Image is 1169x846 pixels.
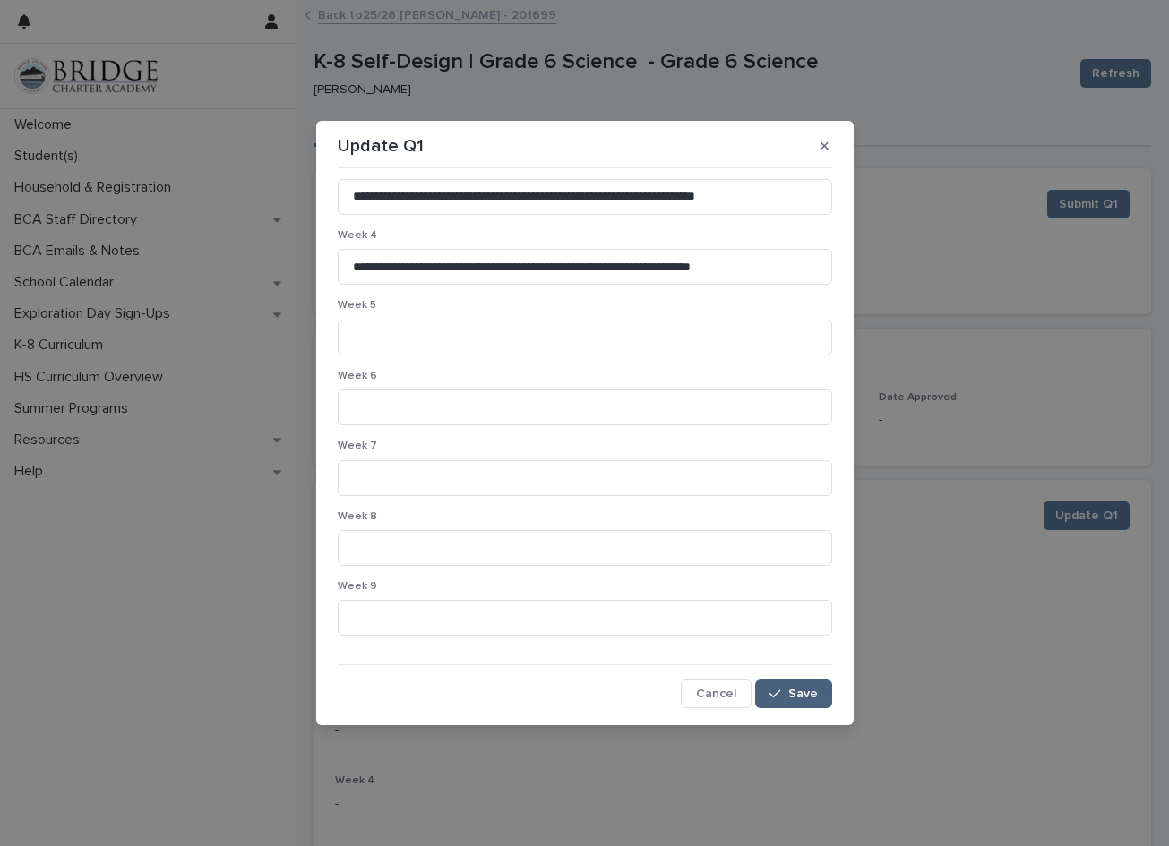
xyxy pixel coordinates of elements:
[755,679,831,708] button: Save
[338,440,377,451] span: Week 7
[338,511,377,522] span: Week 8
[338,371,377,381] span: Week 6
[338,135,424,157] p: Update Q1
[696,688,736,700] span: Cancel
[338,581,377,592] span: Week 9
[681,679,752,708] button: Cancel
[788,688,818,700] span: Save
[338,230,377,241] span: Week 4
[338,300,376,311] span: Week 5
